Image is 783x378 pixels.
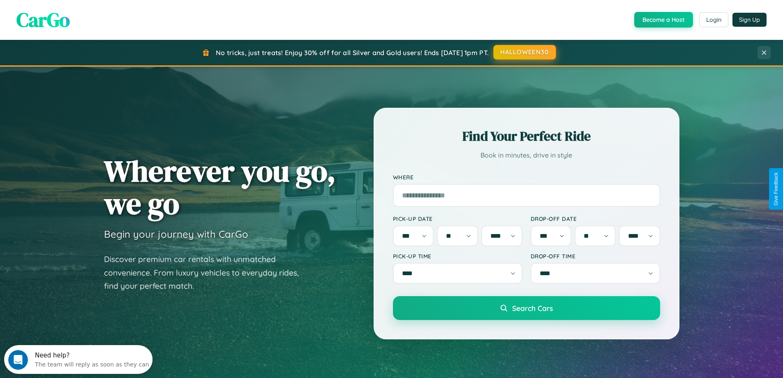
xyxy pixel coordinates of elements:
[31,14,145,22] div: The team will reply as soon as they can
[393,215,522,222] label: Pick-up Date
[634,12,693,28] button: Become a Host
[512,304,553,313] span: Search Cars
[393,127,660,145] h2: Find Your Perfect Ride
[393,149,660,161] p: Book in minutes, drive in style
[8,350,28,370] iframe: Intercom live chat
[216,49,489,57] span: No tricks, just treats! Enjoy 30% off for all Silver and Gold users! Ends [DATE] 1pm PT.
[531,215,660,222] label: Drop-off Date
[104,155,336,220] h1: Wherever you go, we go
[104,253,310,293] p: Discover premium car rentals with unmatched convenience. From luxury vehicles to everyday rides, ...
[31,7,145,14] div: Need help?
[3,3,153,26] div: Open Intercom Messenger
[4,345,152,374] iframe: Intercom live chat discovery launcher
[531,253,660,260] label: Drop-off Time
[393,253,522,260] label: Pick-up Time
[732,13,767,27] button: Sign Up
[494,45,556,60] button: HALLOWEEN30
[16,6,70,33] span: CarGo
[699,12,728,27] button: Login
[773,172,779,206] div: Give Feedback
[393,174,660,181] label: Where
[104,228,248,240] h3: Begin your journey with CarGo
[393,296,660,320] button: Search Cars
